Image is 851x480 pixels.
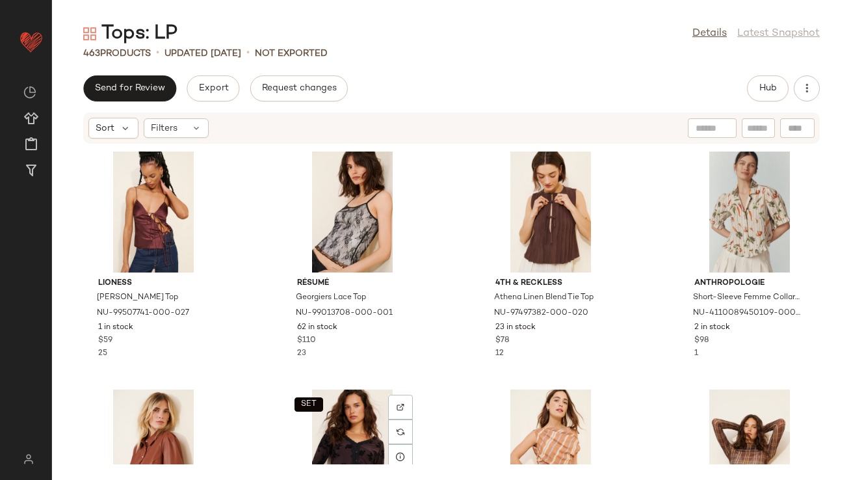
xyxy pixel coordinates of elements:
[494,308,588,319] span: NU-97497382-000-020
[83,47,151,60] div: Products
[98,322,133,334] span: 1 in stock
[759,83,777,94] span: Hub
[88,152,219,273] img: 99507741_027_b
[694,322,730,334] span: 2 in stock
[255,47,328,60] p: Not Exported
[23,86,36,99] img: svg%3e
[187,75,239,101] button: Export
[693,308,804,319] span: NU-4110089450109-000-011
[96,122,114,135] span: Sort
[495,335,509,347] span: $78
[261,83,337,94] span: Request changes
[694,349,698,358] span: 1
[296,308,393,319] span: NU-99013708-000-001
[16,454,41,464] img: svg%3e
[297,335,316,347] span: $110
[684,152,815,273] img: 4110089450109_011_b
[250,75,348,101] button: Request changes
[495,349,504,358] span: 12
[297,322,337,334] span: 62 in stock
[693,292,804,304] span: Short-Sleeve Femme Collared Blouse
[83,49,100,59] span: 463
[485,152,616,273] img: 97497382_020_b
[98,278,209,289] span: Lioness
[18,29,44,55] img: heart_red.DM2ytmEG.svg
[397,428,404,436] img: svg%3e
[495,322,536,334] span: 23 in stock
[494,292,594,304] span: Athena Linen Blend Tie Top
[694,335,709,347] span: $98
[287,152,418,273] img: 99013708_001_b
[246,46,250,61] span: •
[83,75,176,101] button: Send for Review
[296,292,366,304] span: Georgiers Lace Top
[297,278,408,289] span: Résumé
[198,83,228,94] span: Export
[98,335,112,347] span: $59
[94,83,165,94] span: Send for Review
[151,122,177,135] span: Filters
[83,21,177,47] div: Tops: LP
[692,26,727,42] a: Details
[747,75,789,101] button: Hub
[156,46,159,61] span: •
[97,292,178,304] span: [PERSON_NAME] Top
[164,47,241,60] p: updated [DATE]
[397,403,404,411] img: svg%3e
[300,400,317,409] span: SET
[694,278,805,289] span: Anthropologie
[97,308,189,319] span: NU-99507741-000-027
[495,278,606,289] span: 4th & Reckless
[83,27,96,40] img: svg%3e
[98,349,107,358] span: 25
[295,397,323,412] button: SET
[297,349,306,358] span: 23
